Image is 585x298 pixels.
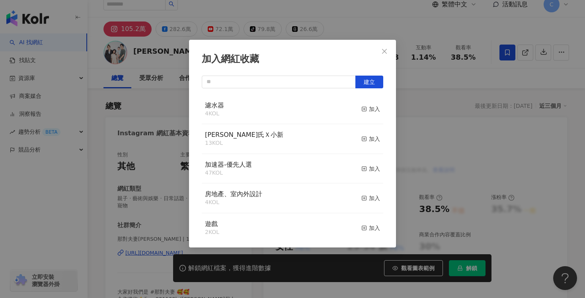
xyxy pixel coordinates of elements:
div: 2 KOL [205,228,219,236]
button: 加入 [361,220,380,236]
span: 建立 [364,79,375,85]
span: [PERSON_NAME]氏Ｘ小新 [205,131,283,138]
span: 加速器-優先人選 [205,161,252,168]
button: 加入 [361,101,380,118]
div: 加入 [361,105,380,113]
div: 47 KOL [205,169,252,177]
span: close [381,48,388,55]
button: 加入 [361,190,380,206]
div: 加入 [361,134,380,143]
a: [PERSON_NAME]氏Ｘ小新 [205,132,283,138]
a: 房地產、室內外設計 [205,191,262,197]
button: 加入 [361,160,380,177]
span: 房地產、室內外設計 [205,190,262,198]
button: 加入 [361,130,380,147]
button: Close [376,43,392,59]
div: 加入 [361,224,380,232]
div: 加入 [361,164,380,173]
a: 遊戲 [205,221,218,227]
span: 遊戲 [205,220,218,228]
a: 濾水器 [205,102,224,109]
span: 濾水器 [205,101,224,109]
button: 建立 [355,76,383,88]
div: 4 KOL [205,110,224,118]
div: 加入 [361,194,380,203]
div: 4 KOL [205,199,262,206]
div: 13 KOL [205,139,283,147]
div: 加入網紅收藏 [202,53,383,66]
a: 加速器-優先人選 [205,162,252,168]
